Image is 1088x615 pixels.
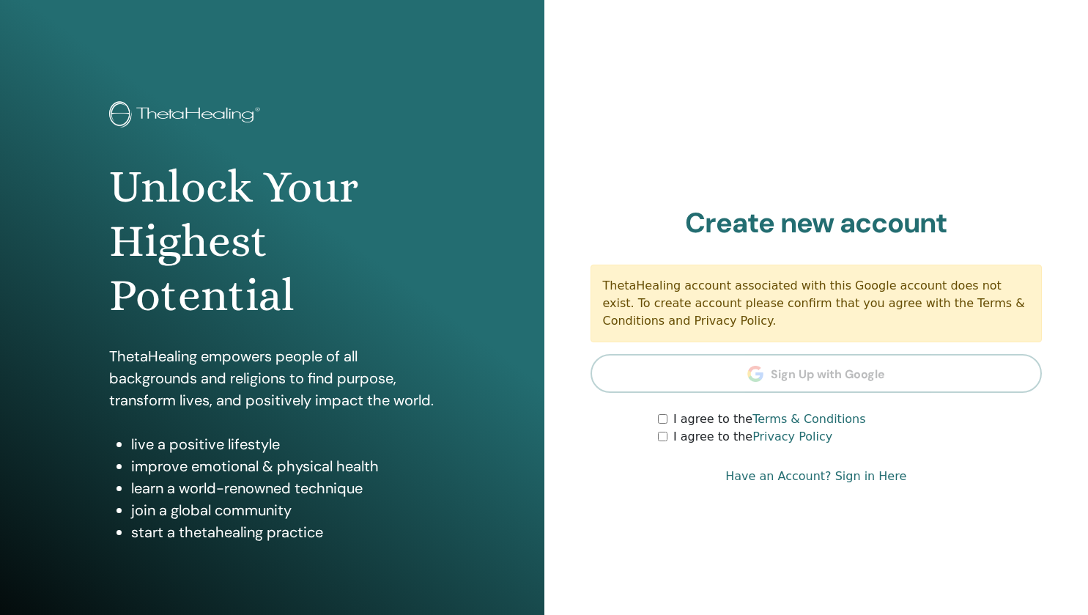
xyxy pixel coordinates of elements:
[752,430,832,443] a: Privacy Policy
[673,428,832,446] label: I agree to the
[752,412,865,426] a: Terms & Conditions
[131,477,435,499] li: learn a world-renowned technique
[109,160,435,323] h1: Unlock Your Highest Potential
[131,521,435,543] li: start a thetahealing practice
[591,207,1043,240] h2: Create new account
[131,499,435,521] li: join a global community
[131,455,435,477] li: improve emotional & physical health
[673,410,866,428] label: I agree to the
[109,345,435,411] p: ThetaHealing empowers people of all backgrounds and religions to find purpose, transform lives, a...
[725,468,906,485] a: Have an Account? Sign in Here
[131,433,435,455] li: live a positive lifestyle
[591,265,1043,342] div: ThetaHealing account associated with this Google account does not exist. To create account please...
